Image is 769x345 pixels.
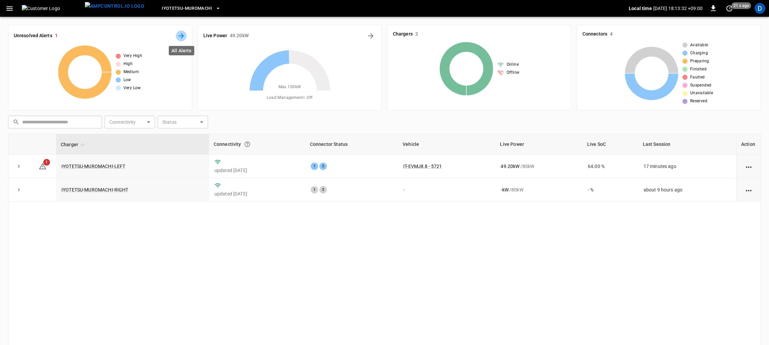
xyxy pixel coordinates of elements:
p: updated [DATE] [214,190,300,197]
button: Iyotetsu-Muromachi [159,2,223,15]
div: action cell options [745,163,753,170]
span: Load Management = Off [267,95,312,101]
div: Connectivity [214,138,301,150]
p: - kW [501,186,508,193]
h6: 49.20 kW [230,32,249,40]
span: Online [507,61,519,68]
div: All Alerts [169,46,194,55]
td: - % [582,178,638,202]
span: Low [123,77,131,83]
span: Unavailable [690,90,713,97]
div: 1 [311,163,318,170]
button: expand row [14,185,24,195]
th: Connector Status [305,134,398,155]
th: Vehicle [398,134,495,155]
span: Medium [123,69,139,75]
button: expand row [14,161,24,171]
span: 21 s ago [731,2,751,9]
td: - [398,178,495,202]
h6: Connectors [582,31,607,38]
a: IYOTETSU-MUROMACHI-LEFT [61,164,125,169]
span: Iyotetsu-Muromachi [162,5,212,12]
p: [DATE] 18:13:32 +09:00 [653,5,703,12]
h6: Unresolved Alerts [14,32,52,40]
button: All Alerts [176,31,187,41]
td: 17 minutes ago [638,155,736,178]
div: action cell options [745,186,753,193]
div: profile-icon [755,3,765,14]
a: IYOTETSU-MUROMACHI-RIGHT [61,187,129,192]
button: Connection between the charger and our software. [241,138,253,150]
img: Customer Logo [22,5,82,12]
td: about 9 hours ago [638,178,736,202]
th: Last Session [638,134,736,155]
p: 49.20 kW [501,163,519,170]
span: Very High [123,53,143,59]
h6: 1 [55,32,58,40]
h6: 2 [415,31,418,38]
a: 1 [39,163,47,168]
div: 2 [319,163,327,170]
span: Available [690,42,708,49]
div: 2 [319,186,327,193]
span: Faulted [690,74,705,81]
span: Charging [690,50,708,57]
h6: Live Power [203,32,227,40]
button: set refresh interval [724,3,735,14]
span: Preparing [690,58,709,65]
span: 1 [43,159,50,166]
a: IT-EVMJ8.8 - 5721 [403,164,442,169]
button: Energy Overview [365,31,376,41]
span: Charger [61,140,87,149]
div: / 80 kW [501,163,577,170]
span: Very Low [123,85,141,92]
p: updated [DATE] [214,167,300,174]
p: Local time [629,5,652,12]
div: / 80 kW [501,186,577,193]
span: Offline [507,69,519,76]
span: Max. 100 kW [278,84,301,91]
th: Live Power [495,134,582,155]
h6: Chargers [393,31,413,38]
h6: 4 [610,31,613,38]
span: High [123,61,133,67]
th: Live SoC [582,134,638,155]
td: 64.00 % [582,155,638,178]
th: Action [736,134,761,155]
div: 1 [311,186,318,193]
img: ampcontrol.io logo [85,2,144,10]
span: Suspended [690,82,712,89]
span: Reserved [690,98,707,105]
span: Finished [690,66,707,73]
